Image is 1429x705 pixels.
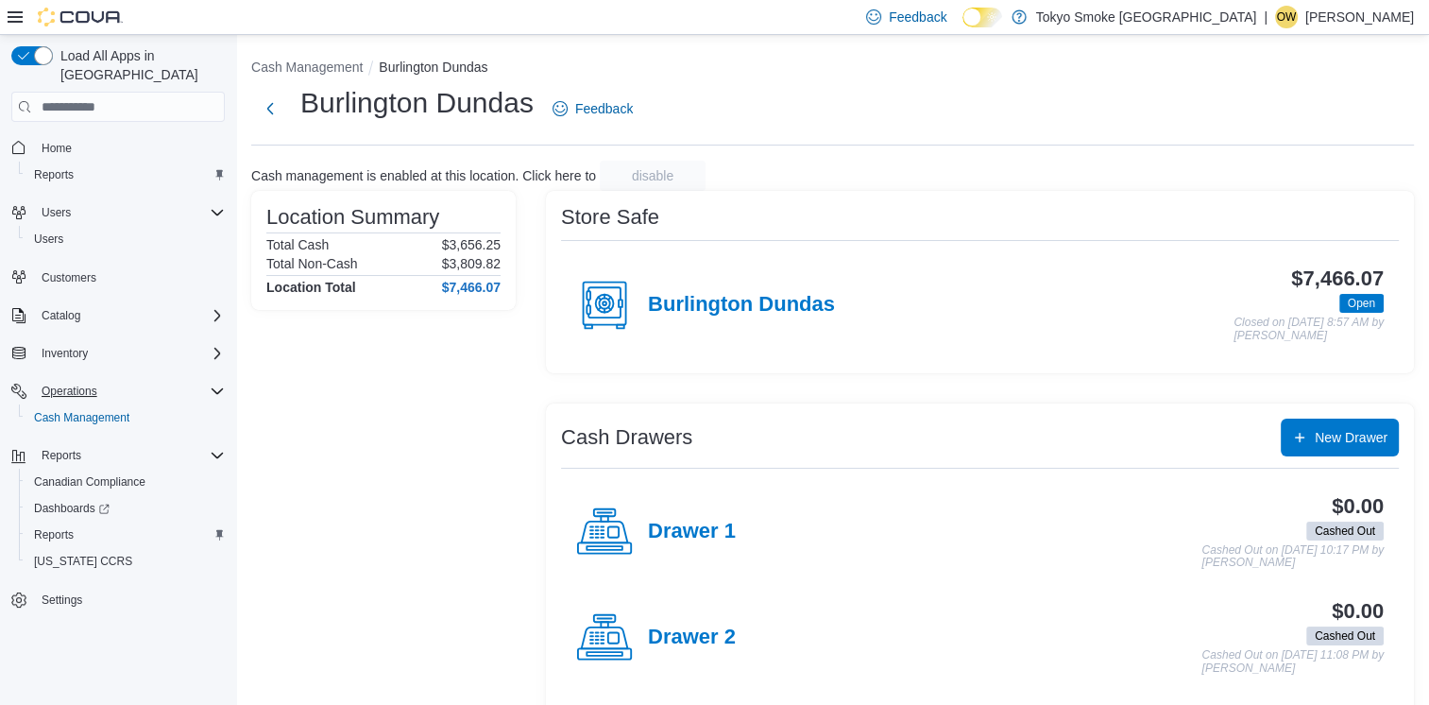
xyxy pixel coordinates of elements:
[300,84,534,122] h1: Burlington Dundas
[1305,6,1414,28] p: [PERSON_NAME]
[889,8,946,26] span: Feedback
[266,206,439,229] h3: Location Summary
[19,162,232,188] button: Reports
[34,135,225,159] span: Home
[251,90,289,128] button: Next
[1306,522,1384,541] span: Cashed Out
[19,469,232,495] button: Canadian Compliance
[26,550,140,573] a: [US_STATE] CCRS
[4,302,232,329] button: Catalog
[34,444,225,467] span: Reports
[34,501,110,516] span: Dashboards
[962,8,1002,27] input: Dark Mode
[53,46,225,84] span: Load All Apps in [GEOGRAPHIC_DATA]
[19,548,232,575] button: [US_STATE] CCRS
[26,471,225,493] span: Canadian Compliance
[19,404,232,431] button: Cash Management
[34,474,145,490] span: Canadian Compliance
[648,520,736,544] h4: Drawer 1
[1277,6,1297,28] span: OW
[11,126,225,662] nav: Complex example
[1201,544,1384,570] p: Cashed Out on [DATE] 10:17 PM by [PERSON_NAME]
[1036,6,1257,28] p: Tokyo Smoke [GEOGRAPHIC_DATA]
[26,524,225,546] span: Reports
[34,232,63,247] span: Users
[1339,294,1384,313] span: Open
[962,27,963,28] span: Dark Mode
[442,280,501,295] h4: $7,466.07
[379,60,487,75] button: Burlington Dundas
[34,266,225,289] span: Customers
[1348,295,1375,312] span: Open
[42,593,82,608] span: Settings
[26,524,81,546] a: Reports
[442,256,501,271] p: $3,809.82
[19,495,232,522] a: Dashboards
[4,264,232,291] button: Customers
[4,199,232,226] button: Users
[545,90,640,128] a: Feedback
[34,137,79,160] a: Home
[561,426,692,449] h3: Cash Drawers
[251,58,1414,80] nav: An example of EuiBreadcrumbs
[34,444,89,467] button: Reports
[26,406,225,429] span: Cash Management
[26,497,117,520] a: Dashboards
[19,226,232,252] button: Users
[34,201,78,224] button: Users
[34,267,104,289] a: Customers
[561,206,659,229] h3: Store Safe
[251,168,596,183] p: Cash management is enabled at this location. Click here to
[575,99,633,118] span: Feedback
[34,201,225,224] span: Users
[34,304,225,327] span: Catalog
[34,554,132,569] span: [US_STATE] CCRS
[266,256,358,271] h6: Total Non-Cash
[1315,628,1375,645] span: Cashed Out
[1306,627,1384,645] span: Cashed Out
[42,448,81,463] span: Reports
[34,380,225,403] span: Operations
[34,342,95,365] button: Inventory
[648,626,736,650] h4: Drawer 2
[34,342,225,365] span: Inventory
[266,237,329,252] h6: Total Cash
[1233,317,1384,342] p: Closed on [DATE] 8:57 AM by [PERSON_NAME]
[1332,495,1384,518] h3: $0.00
[1281,419,1399,456] button: New Drawer
[26,163,225,186] span: Reports
[42,141,72,156] span: Home
[34,167,74,182] span: Reports
[1201,649,1384,675] p: Cashed Out on [DATE] 11:08 PM by [PERSON_NAME]
[42,346,88,361] span: Inventory
[26,406,137,429] a: Cash Management
[442,237,501,252] p: $3,656.25
[4,340,232,367] button: Inventory
[34,527,74,542] span: Reports
[266,280,356,295] h4: Location Total
[34,380,105,403] button: Operations
[1315,428,1387,447] span: New Drawer
[42,308,80,323] span: Catalog
[34,589,90,611] a: Settings
[648,293,835,318] h4: Burlington Dundas
[26,163,81,186] a: Reports
[4,586,232,613] button: Settings
[42,270,96,285] span: Customers
[4,378,232,404] button: Operations
[4,133,232,161] button: Home
[1315,523,1375,540] span: Cashed Out
[26,471,153,493] a: Canadian Compliance
[26,550,225,573] span: Washington CCRS
[600,161,706,191] button: disable
[1291,267,1384,290] h3: $7,466.07
[34,588,225,611] span: Settings
[4,442,232,469] button: Reports
[34,304,88,327] button: Catalog
[1332,600,1384,623] h3: $0.00
[26,497,225,520] span: Dashboards
[632,166,673,185] span: disable
[251,60,363,75] button: Cash Management
[26,228,225,250] span: Users
[19,522,232,548] button: Reports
